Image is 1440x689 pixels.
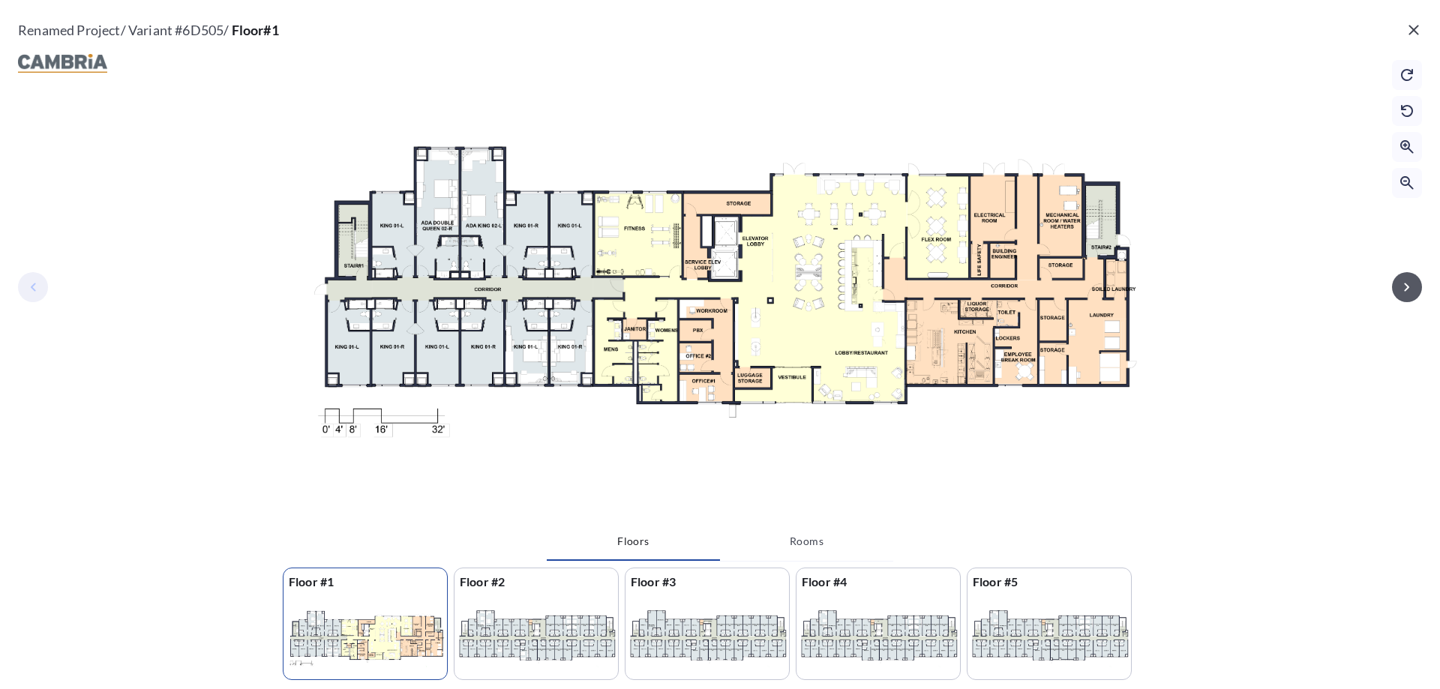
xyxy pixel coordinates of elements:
[967,568,1131,595] p: Floor #5
[720,523,893,559] button: Rooms
[547,523,720,561] button: Floors
[283,568,447,595] p: Floor #1
[232,22,279,38] span: Floor#1
[454,568,618,595] p: Floor #2
[796,568,960,595] p: Floor #4
[18,18,279,45] p: Renamed Project / Variant # 6D505 /
[18,54,107,73] img: floorplanBranLogoPlug
[625,568,789,595] p: Floor #3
